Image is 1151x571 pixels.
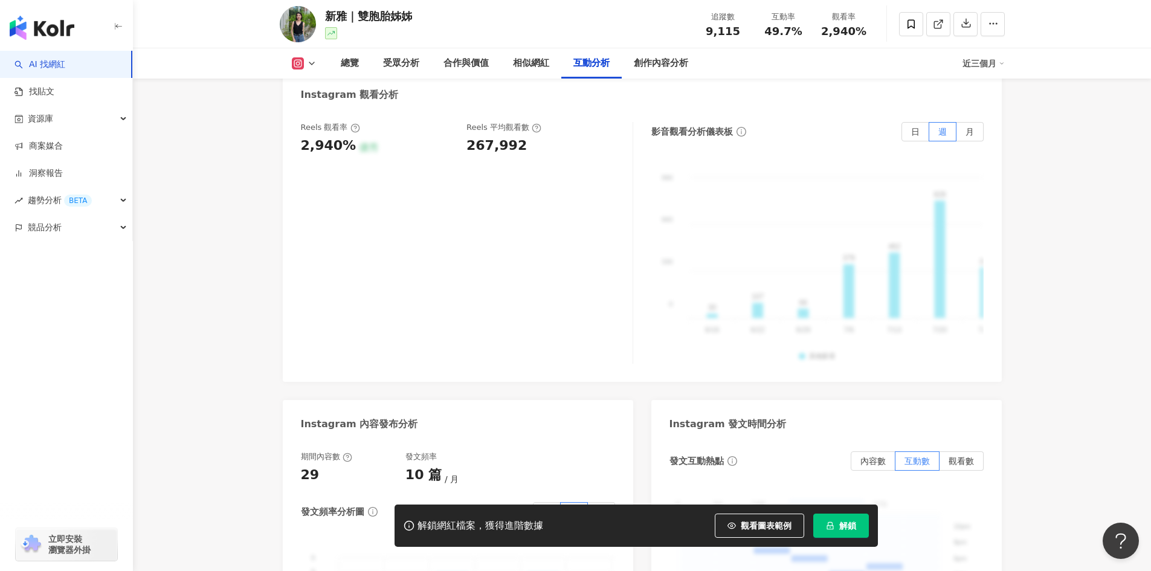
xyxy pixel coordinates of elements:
a: 洞察報告 [15,167,63,179]
button: 解鎖 [813,514,869,538]
span: 月 [445,474,459,484]
a: chrome extension立即安裝 瀏覽器外掛 [16,528,117,561]
span: 49.7% [764,25,802,37]
div: 總覽 [341,56,359,71]
span: info-circle [735,125,748,138]
img: chrome extension [19,535,43,554]
span: 立即安裝 瀏覽器外掛 [48,534,91,555]
span: 週 [938,127,947,137]
span: 資源庫 [28,105,53,132]
span: 競品分析 [28,214,62,241]
div: 新雅｜雙胞胎姊姊 [325,8,412,24]
span: 2,940% [821,25,866,37]
div: 合作與價值 [443,56,489,71]
div: 發文互動熱點 [669,455,724,468]
div: 受眾分析 [383,56,419,71]
span: 觀看圖表範例 [741,521,792,531]
span: lock [826,521,834,530]
span: rise [15,196,23,205]
div: 互動分析 [573,56,610,71]
span: 互動數 [904,456,930,466]
div: Instagram 觀看分析 [301,88,399,102]
div: 29 [301,466,320,485]
div: Instagram 發文時間分析 [669,418,787,431]
div: 期間內容數 [301,451,352,462]
div: Reels 觀看率 [301,122,360,133]
div: 267,992 [466,137,527,155]
div: 解鎖網紅檔案，獲得進階數據 [418,520,543,532]
span: 觀看數 [949,456,974,466]
span: 月 [966,127,974,137]
span: 內容數 [860,456,886,466]
span: 趨勢分析 [28,187,92,214]
div: Reels 平均觀看數 [466,122,541,133]
span: info-circle [726,454,739,468]
a: 找貼文 [15,86,54,98]
button: 觀看圖表範例 [715,514,804,538]
div: 發文頻率 [405,451,437,462]
div: BETA [64,195,92,207]
div: 近三個月 [962,54,1005,73]
div: 影音觀看分析儀表板 [651,126,733,138]
div: 觀看率 [821,11,867,23]
span: 解鎖 [839,521,856,531]
div: Instagram 內容發布分析 [301,418,418,431]
a: 商案媒合 [15,140,63,152]
div: 互動率 [761,11,807,23]
div: 2,940% [301,137,356,155]
a: searchAI 找網紅 [15,59,65,71]
span: 日 [911,127,920,137]
img: KOL Avatar [280,6,316,42]
div: 10 篇 [405,466,442,485]
span: 9,115 [706,25,740,37]
div: 追蹤數 [700,11,746,23]
div: 相似網紅 [513,56,549,71]
div: 創作內容分析 [634,56,688,71]
img: logo [10,16,74,40]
